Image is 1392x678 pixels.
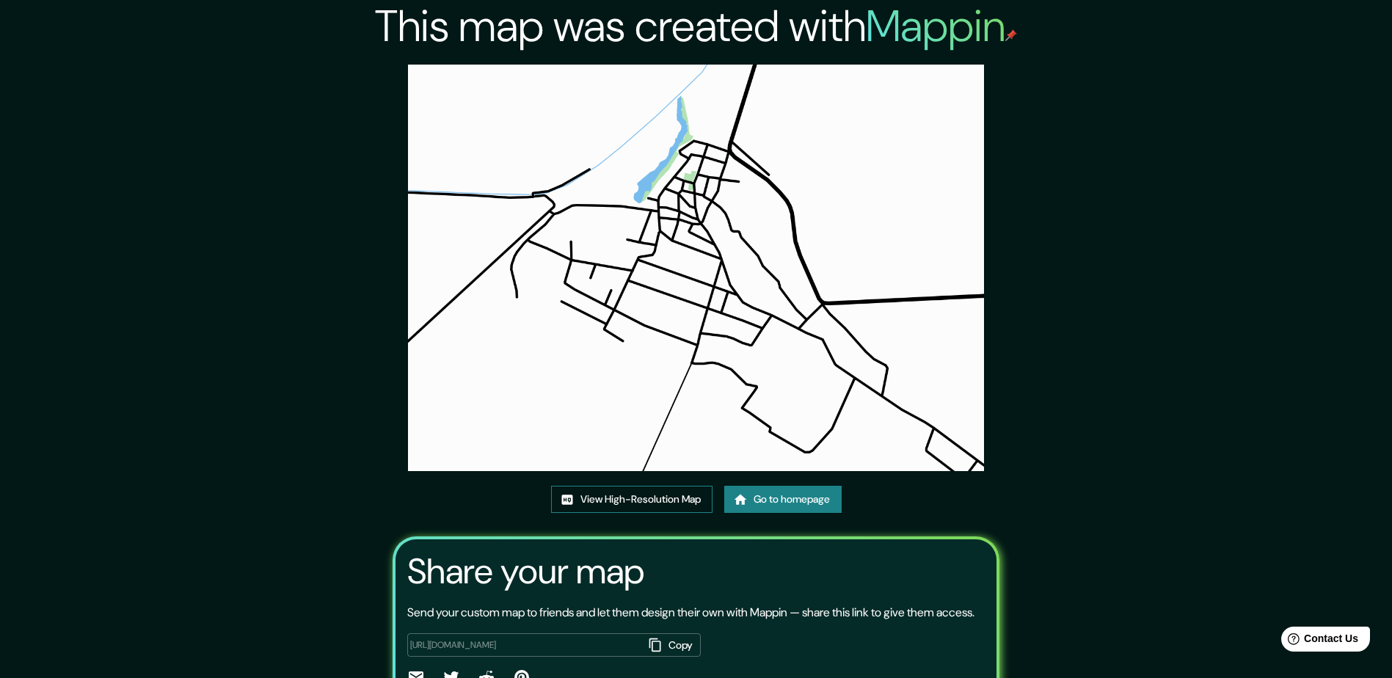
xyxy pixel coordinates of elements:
[724,486,842,513] a: Go to homepage
[408,65,983,471] img: created-map
[407,604,974,621] p: Send your custom map to friends and let them design their own with Mappin — share this link to gi...
[1261,621,1376,662] iframe: Help widget launcher
[551,486,713,513] a: View High-Resolution Map
[1005,29,1017,41] img: mappin-pin
[644,633,701,657] button: Copy
[407,551,644,592] h3: Share your map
